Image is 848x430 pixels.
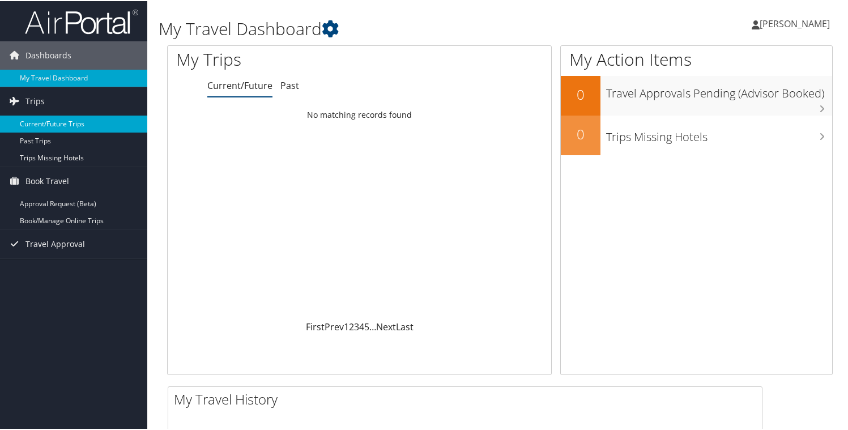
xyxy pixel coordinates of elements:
a: 0Trips Missing Hotels [561,114,832,154]
a: First [306,320,325,332]
span: Dashboards [25,40,71,69]
a: 0Travel Approvals Pending (Advisor Booked) [561,75,832,114]
h1: My Trips [176,46,383,70]
a: 5 [364,320,369,332]
h2: My Travel History [174,389,762,408]
a: [PERSON_NAME] [752,6,841,40]
h1: My Action Items [561,46,832,70]
h2: 0 [561,124,600,143]
a: 2 [349,320,354,332]
a: Prev [325,320,344,332]
span: Book Travel [25,166,69,194]
h3: Trips Missing Hotels [606,122,832,144]
h2: 0 [561,84,600,103]
a: Next [376,320,396,332]
a: 4 [359,320,364,332]
a: 3 [354,320,359,332]
a: Current/Future [207,78,272,91]
a: Last [396,320,414,332]
img: airportal-logo.png [25,7,138,34]
span: … [369,320,376,332]
a: 1 [344,320,349,332]
td: No matching records found [168,104,551,124]
span: [PERSON_NAME] [760,16,830,29]
a: Past [280,78,299,91]
h3: Travel Approvals Pending (Advisor Booked) [606,79,832,100]
span: Trips [25,86,45,114]
h1: My Travel Dashboard [159,16,613,40]
span: Travel Approval [25,229,85,257]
